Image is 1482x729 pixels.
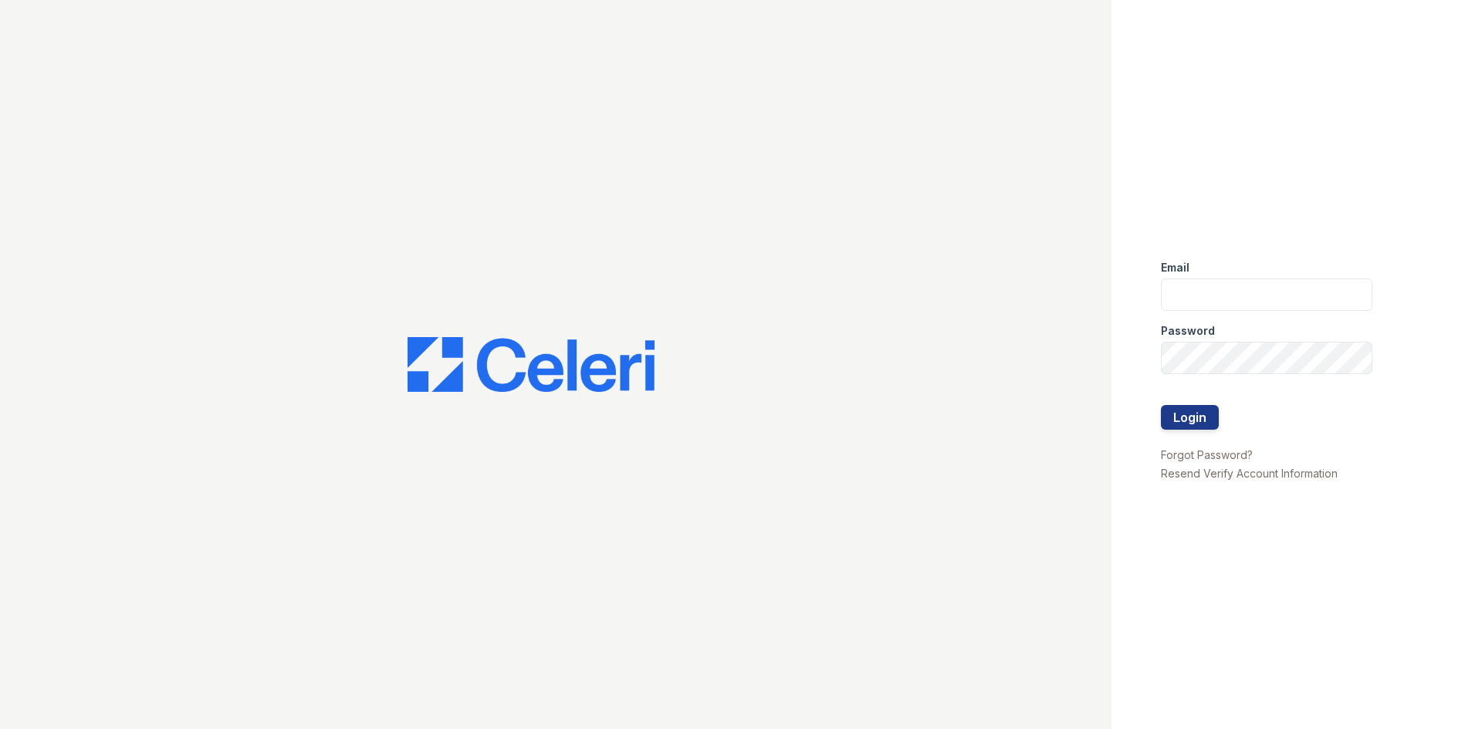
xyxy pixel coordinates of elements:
[408,337,655,393] img: CE_Logo_Blue-a8612792a0a2168367f1c8372b55b34899dd931a85d93a1a3d3e32e68fde9ad4.png
[1161,448,1253,461] a: Forgot Password?
[1161,260,1189,275] label: Email
[1161,323,1215,339] label: Password
[1161,405,1219,430] button: Login
[1161,467,1338,480] a: Resend Verify Account Information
